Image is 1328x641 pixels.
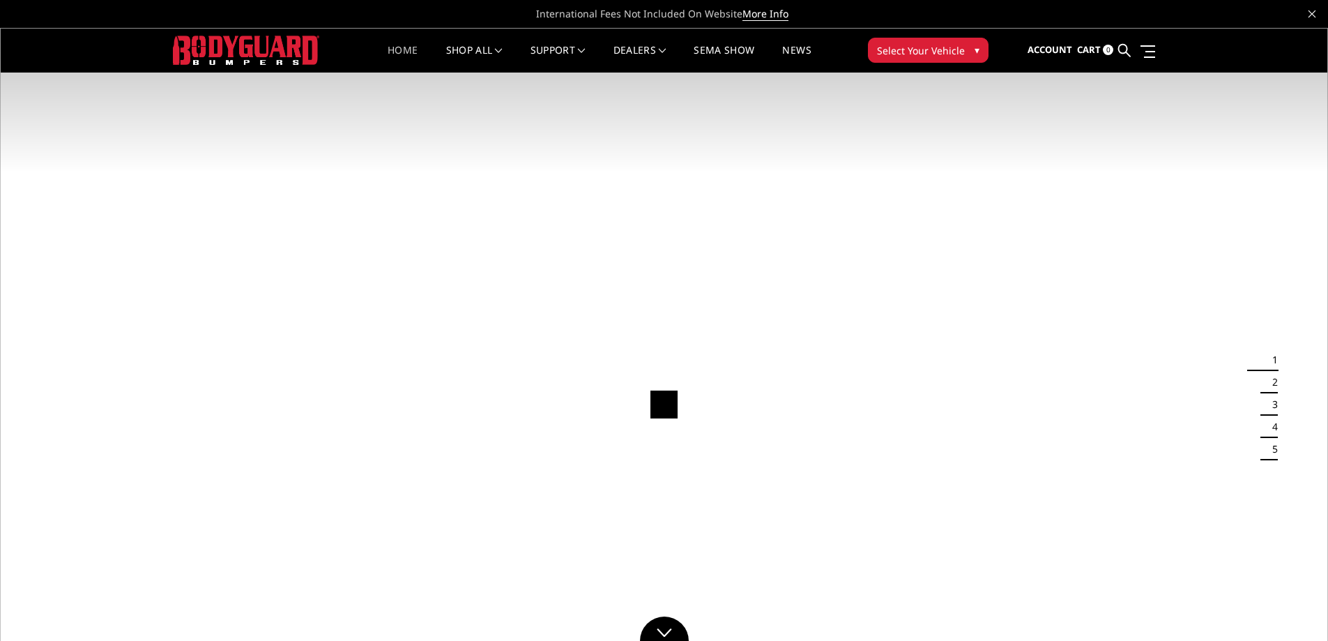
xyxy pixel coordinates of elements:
a: Home [388,45,418,73]
a: Dealers [613,45,666,73]
a: More Info [742,7,788,21]
button: 1 of 5 [1264,349,1278,371]
button: 5 of 5 [1264,438,1278,460]
a: Cart 0 [1077,31,1113,69]
a: shop all [446,45,503,73]
span: Account [1028,43,1072,56]
button: 3 of 5 [1264,393,1278,416]
a: Account [1028,31,1072,69]
span: 0 [1103,45,1113,55]
a: Click to Down [640,617,689,641]
img: BODYGUARD BUMPERS [173,36,319,64]
a: Support [531,45,586,73]
button: 2 of 5 [1264,371,1278,393]
button: 4 of 5 [1264,416,1278,438]
span: Select Your Vehicle [877,43,965,58]
a: News [782,45,811,73]
span: Cart [1077,43,1101,56]
button: Select Your Vehicle [868,38,989,63]
a: SEMA Show [694,45,754,73]
span: ▾ [975,43,979,57]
